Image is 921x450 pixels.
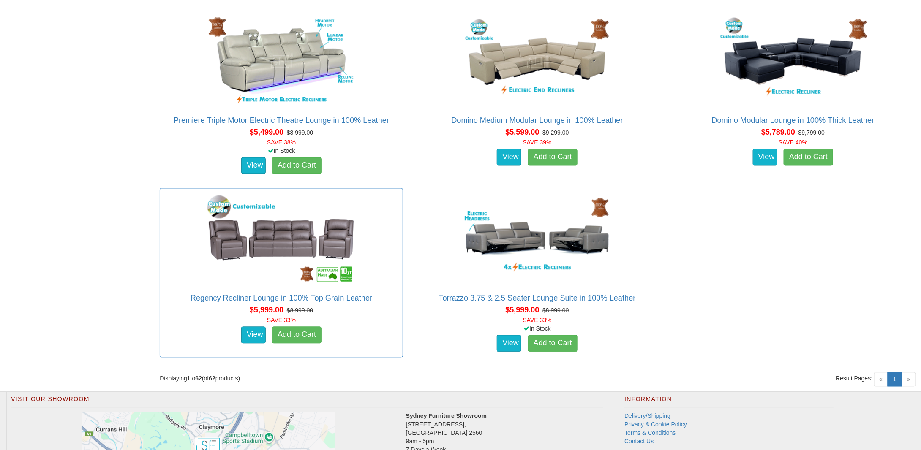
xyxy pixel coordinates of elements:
strong: 1 [187,375,191,382]
del: $8,999.00 [287,307,313,314]
img: Domino Medium Modular Lounge in 100% Leather [461,15,613,108]
a: Add to Cart [272,327,322,344]
font: SAVE 40% [779,139,807,146]
a: Privacy & Cookie Policy [624,421,687,428]
a: Torrazzo 3.75 & 2.5 Seater Lounge Suite in 100% Leather [439,294,636,303]
a: View [241,327,266,344]
span: « [874,372,888,387]
span: $5,599.00 [506,128,540,137]
a: View [241,157,266,174]
font: SAVE 39% [523,139,552,146]
strong: Sydney Furniture Showroom [406,413,487,420]
font: SAVE 38% [267,139,296,146]
div: Displaying to (of products) [153,374,537,383]
a: Premiere Triple Motor Electric Theatre Lounge in 100% Leather [174,117,389,125]
font: SAVE 33% [523,317,552,324]
a: Regency Recliner Lounge in 100% Top Grain Leather [191,294,372,303]
span: $5,999.00 [250,306,283,314]
img: Domino Modular Lounge in 100% Thick Leather [717,15,869,108]
a: Add to Cart [528,149,578,166]
del: $8,999.00 [287,130,313,136]
a: Add to Cart [528,335,578,352]
a: Add to Cart [272,157,322,174]
span: Result Pages: [836,374,872,383]
font: SAVE 33% [267,317,296,324]
span: $5,499.00 [250,128,283,137]
a: Add to Cart [784,149,833,166]
a: Terms & Conditions [624,430,676,436]
a: Contact Us [624,438,654,445]
img: Torrazzo 3.75 & 2.5 Seater Lounge Suite in 100% Leather [461,193,613,286]
h2: Visit Our Showroom [11,396,603,407]
del: $9,299.00 [542,130,569,136]
div: In Stock [158,147,405,155]
a: 1 [888,372,902,387]
a: View [753,149,777,166]
del: $8,999.00 [542,307,569,314]
strong: 62 [209,375,215,382]
span: $5,789.00 [761,128,795,137]
a: View [497,149,521,166]
a: Delivery/Shipping [624,413,670,420]
span: $5,999.00 [506,306,540,314]
div: In Stock [414,325,661,333]
a: Domino Modular Lounge in 100% Thick Leather [712,117,875,125]
a: View [497,335,521,352]
strong: 62 [195,375,202,382]
img: Regency Recliner Lounge in 100% Top Grain Leather [205,193,357,286]
img: Premiere Triple Motor Electric Theatre Lounge in 100% Leather [205,15,357,108]
del: $9,799.00 [798,130,825,136]
a: Domino Medium Modular Lounge in 100% Leather [451,117,623,125]
span: » [902,372,916,387]
h2: Information [624,396,834,407]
